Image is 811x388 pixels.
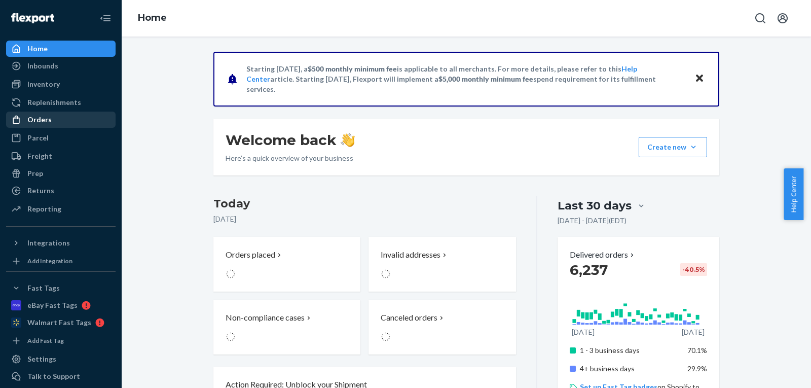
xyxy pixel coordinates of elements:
[27,336,64,345] div: Add Fast Tag
[580,345,680,356] p: 1 - 3 business days
[213,300,360,355] button: Non-compliance cases
[27,97,81,108] div: Replenishments
[27,151,52,161] div: Freight
[6,148,116,164] a: Freight
[11,13,54,23] img: Flexport logo
[130,4,175,33] ol: breadcrumbs
[27,61,58,71] div: Inbounds
[27,79,60,89] div: Inventory
[6,130,116,146] a: Parcel
[438,75,533,83] span: $5,000 monthly minimum fee
[772,8,793,28] button: Open account menu
[27,354,56,364] div: Settings
[6,58,116,74] a: Inbounds
[138,12,167,23] a: Home
[6,351,116,367] a: Settings
[6,112,116,128] a: Orders
[6,335,116,347] a: Add Fast Tag
[226,131,355,149] h1: Welcome back
[246,64,685,94] p: Starting [DATE], a is applicable to all merchants. For more details, please refer to this article...
[27,186,54,196] div: Returns
[27,238,70,248] div: Integrations
[213,196,516,212] h3: Today
[6,297,116,313] a: eBay Fast Tags
[680,263,707,276] div: -40.5 %
[368,300,515,355] button: Canceled orders
[381,249,440,261] p: Invalid addresses
[27,257,72,265] div: Add Integration
[6,183,116,199] a: Returns
[784,168,803,220] button: Help Center
[570,249,636,261] button: Delivered orders
[6,165,116,182] a: Prep
[558,198,632,214] div: Last 30 days
[27,300,78,310] div: eBay Fast Tags
[6,94,116,111] a: Replenishments
[687,364,707,373] span: 29.9%
[682,327,705,337] p: [DATE]
[27,283,60,293] div: Fast Tags
[381,312,437,324] p: Canceled orders
[27,371,80,381] div: Talk to Support
[750,8,770,28] button: Open Search Box
[27,204,61,214] div: Reporting
[6,41,116,57] a: Home
[368,237,515,292] button: Invalid addresses
[226,153,355,163] p: Here’s a quick overview of your business
[6,368,116,384] a: Talk to Support
[6,255,116,267] a: Add Integration
[580,364,680,374] p: 4+ business days
[572,327,595,337] p: [DATE]
[6,201,116,217] a: Reporting
[27,318,91,328] div: Walmart Fast Tags
[95,8,116,28] button: Close Navigation
[6,314,116,331] a: Walmart Fast Tags
[213,237,360,292] button: Orders placed
[693,72,706,86] button: Close
[27,44,48,54] div: Home
[226,249,275,261] p: Orders placed
[341,133,355,147] img: hand-wave emoji
[6,76,116,92] a: Inventory
[308,64,397,73] span: $500 monthly minimum fee
[570,261,608,278] span: 6,237
[6,280,116,296] button: Fast Tags
[226,312,305,324] p: Non-compliance cases
[6,235,116,251] button: Integrations
[639,137,707,157] button: Create new
[213,214,516,224] p: [DATE]
[558,216,626,226] p: [DATE] - [DATE] ( EDT )
[27,115,52,125] div: Orders
[687,346,707,355] span: 70.1%
[27,168,43,179] div: Prep
[27,133,49,143] div: Parcel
